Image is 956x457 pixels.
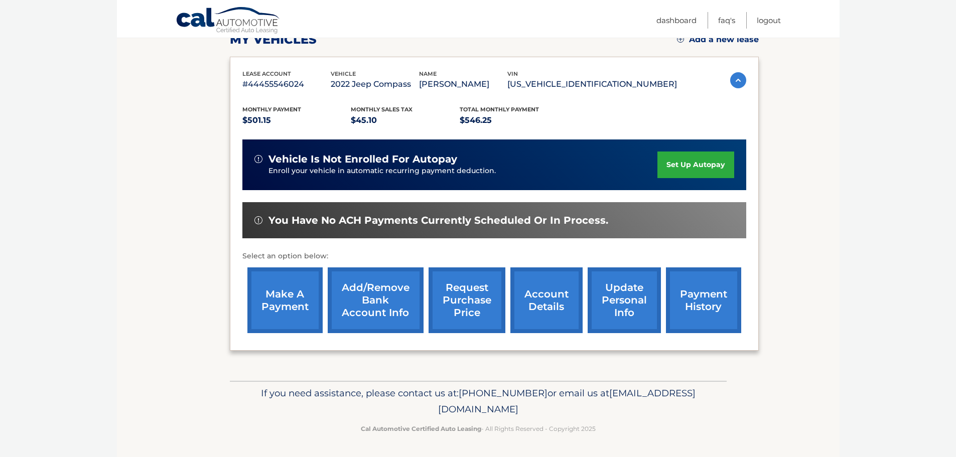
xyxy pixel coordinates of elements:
h2: my vehicles [230,32,317,47]
span: You have no ACH payments currently scheduled or in process. [268,214,608,227]
p: Select an option below: [242,250,746,262]
span: vin [507,70,518,77]
a: Add a new lease [677,35,759,45]
a: make a payment [247,267,323,333]
p: If you need assistance, please contact us at: or email us at [236,385,720,417]
span: vehicle [331,70,356,77]
span: lease account [242,70,291,77]
p: [PERSON_NAME] [419,77,507,91]
span: [PHONE_NUMBER] [459,387,548,399]
span: [EMAIL_ADDRESS][DOMAIN_NAME] [438,387,696,415]
p: Enroll your vehicle in automatic recurring payment deduction. [268,166,658,177]
p: $45.10 [351,113,460,127]
img: alert-white.svg [254,155,262,163]
strong: Cal Automotive Certified Auto Leasing [361,425,481,432]
span: Monthly Payment [242,106,301,113]
span: name [419,70,437,77]
p: - All Rights Reserved - Copyright 2025 [236,423,720,434]
img: add.svg [677,36,684,43]
a: payment history [666,267,741,333]
a: FAQ's [718,12,735,29]
p: #44455546024 [242,77,331,91]
span: Total Monthly Payment [460,106,539,113]
a: set up autopay [657,151,734,178]
p: $501.15 [242,113,351,127]
img: accordion-active.svg [730,72,746,88]
a: update personal info [588,267,661,333]
p: $546.25 [460,113,569,127]
a: Cal Automotive [176,7,281,36]
a: Logout [757,12,781,29]
p: 2022 Jeep Compass [331,77,419,91]
span: Monthly sales Tax [351,106,413,113]
a: account details [510,267,583,333]
span: vehicle is not enrolled for autopay [268,153,457,166]
a: request purchase price [429,267,505,333]
img: alert-white.svg [254,216,262,224]
a: Add/Remove bank account info [328,267,424,333]
p: [US_VEHICLE_IDENTIFICATION_NUMBER] [507,77,677,91]
a: Dashboard [656,12,697,29]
